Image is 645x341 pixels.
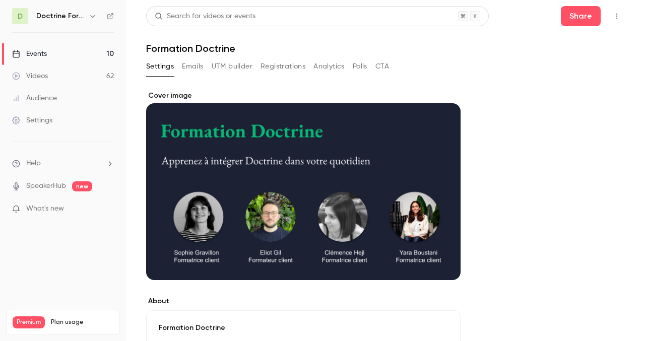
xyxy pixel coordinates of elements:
[12,93,57,103] div: Audience
[12,158,114,169] li: help-dropdown-opener
[353,58,367,75] button: Polls
[26,181,66,191] a: SpeakerHub
[182,58,203,75] button: Emails
[313,58,345,75] button: Analytics
[12,71,48,81] div: Videos
[261,58,305,75] button: Registrations
[72,181,92,191] span: new
[375,58,389,75] button: CTA
[13,316,45,328] span: Premium
[561,6,601,26] button: Share
[146,91,461,101] label: Cover image
[146,296,461,306] label: About
[51,318,113,326] span: Plan usage
[146,91,461,280] section: Cover image
[146,42,625,54] h1: Formation Doctrine
[12,115,52,125] div: Settings
[146,58,174,75] button: Settings
[155,11,255,22] div: Search for videos or events
[12,49,47,59] div: Events
[36,11,85,21] h6: Doctrine Formation Corporate
[212,58,252,75] button: UTM builder
[18,11,23,22] span: D
[26,203,64,214] span: What's new
[159,323,448,333] p: Formation Doctrine
[26,158,41,169] span: Help
[102,204,114,214] iframe: Noticeable Trigger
